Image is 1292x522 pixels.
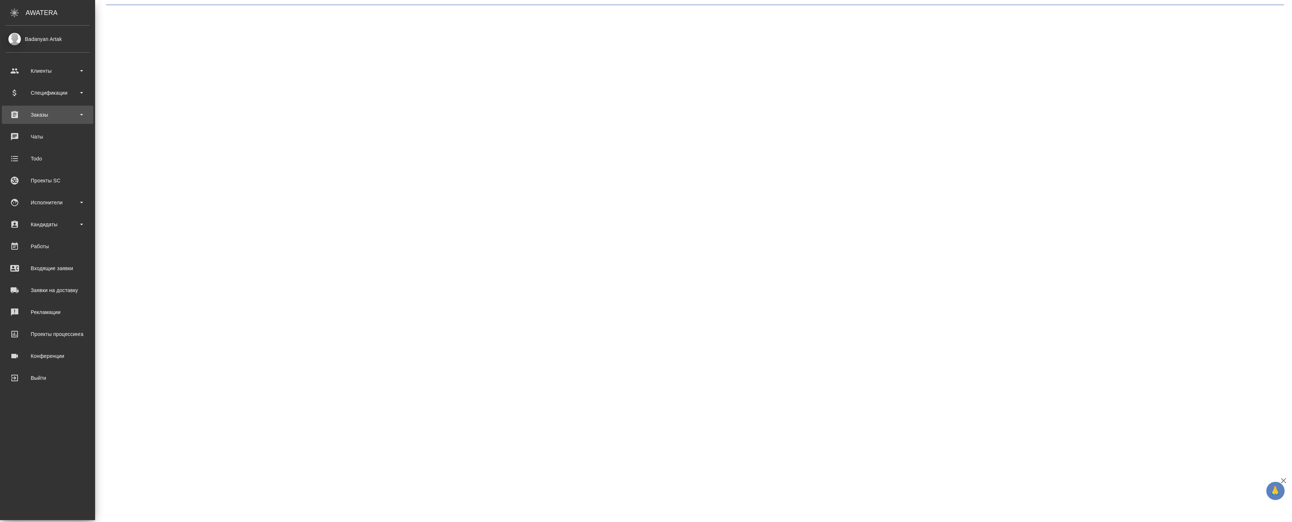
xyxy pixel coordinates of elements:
a: Выйти [2,369,93,387]
div: AWATERA [26,5,95,20]
div: Кандидаты [5,219,90,230]
div: Заявки на доставку [5,285,90,296]
a: Заявки на доставку [2,281,93,299]
div: Проекты SC [5,175,90,186]
div: Выйти [5,372,90,383]
div: Todo [5,153,90,164]
a: Входящие заявки [2,259,93,277]
a: Работы [2,237,93,256]
div: Проекты процессинга [5,329,90,340]
div: Исполнители [5,197,90,208]
div: Рекламации [5,307,90,318]
a: Конференции [2,347,93,365]
a: Проекты SC [2,171,93,190]
div: Спецификации [5,87,90,98]
div: Входящие заявки [5,263,90,274]
button: 🙏 [1266,482,1285,500]
span: 🙏 [1269,483,1282,499]
div: Чаты [5,131,90,142]
div: Клиенты [5,65,90,76]
div: Конференции [5,351,90,362]
div: Работы [5,241,90,252]
a: Todo [2,150,93,168]
div: Заказы [5,109,90,120]
div: Badanyan Artak [5,35,90,43]
a: Чаты [2,128,93,146]
a: Рекламации [2,303,93,321]
a: Проекты процессинга [2,325,93,343]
